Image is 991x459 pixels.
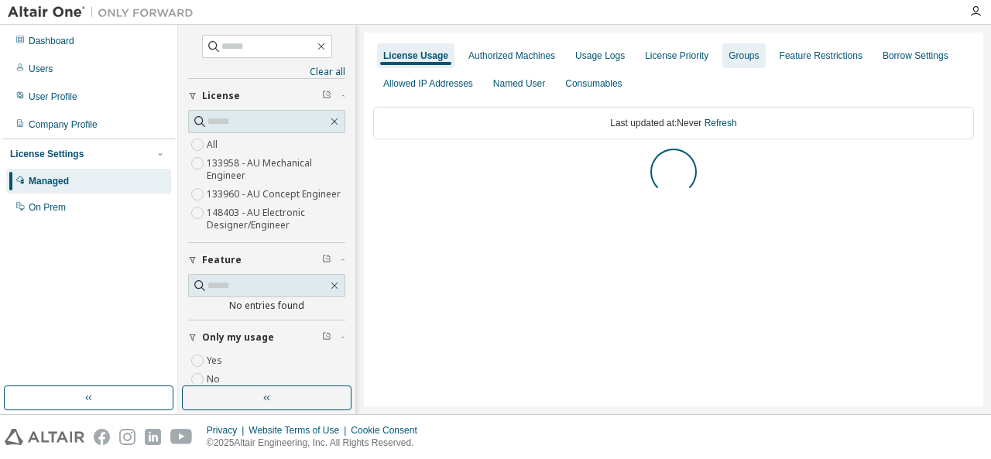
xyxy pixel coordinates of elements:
[29,63,53,75] div: Users
[170,429,193,445] img: youtube.svg
[188,79,345,113] button: License
[29,35,74,47] div: Dashboard
[207,135,221,154] label: All
[207,185,344,204] label: 133960 - AU Concept Engineer
[188,300,345,312] div: No entries found
[207,351,225,370] label: Yes
[207,204,345,235] label: 148403 - AU Electronic Designer/Engineer
[645,50,708,62] div: License Priority
[29,91,77,103] div: User Profile
[322,331,331,344] span: Clear filter
[468,50,555,62] div: Authorized Machines
[188,243,345,277] button: Feature
[29,118,98,131] div: Company Profile
[8,5,201,20] img: Altair One
[565,77,622,90] div: Consumables
[94,429,110,445] img: facebook.svg
[5,429,84,445] img: altair_logo.svg
[207,437,427,450] p: © 2025 Altair Engineering, Inc. All Rights Reserved.
[207,424,249,437] div: Privacy
[202,90,240,102] span: License
[29,175,69,187] div: Managed
[29,201,66,214] div: On Prem
[10,148,84,160] div: License Settings
[249,424,351,437] div: Website Terms of Use
[383,50,448,62] div: License Usage
[575,50,625,62] div: Usage Logs
[493,77,545,90] div: Named User
[145,429,161,445] img: linkedin.svg
[780,50,862,62] div: Feature Restrictions
[207,370,223,389] label: No
[188,66,345,78] a: Clear all
[351,424,426,437] div: Cookie Consent
[322,254,331,266] span: Clear filter
[119,429,135,445] img: instagram.svg
[202,254,242,266] span: Feature
[188,320,345,355] button: Only my usage
[322,90,331,102] span: Clear filter
[705,118,737,128] a: Refresh
[202,331,274,344] span: Only my usage
[207,154,345,185] label: 133958 - AU Mechanical Engineer
[729,50,759,62] div: Groups
[373,107,974,139] div: Last updated at: Never
[883,50,948,62] div: Borrow Settings
[383,77,473,90] div: Allowed IP Addresses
